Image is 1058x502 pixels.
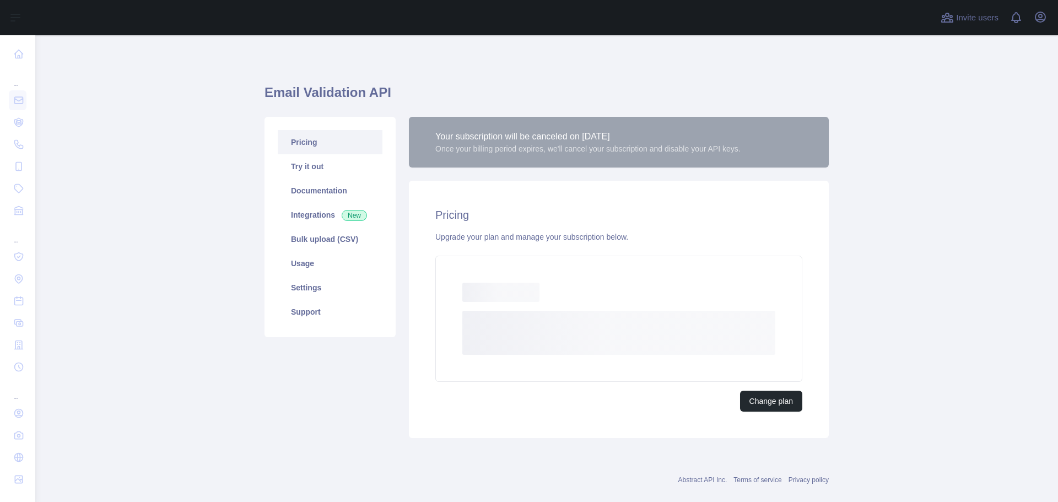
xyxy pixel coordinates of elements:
[9,66,26,88] div: ...
[9,223,26,245] div: ...
[789,476,829,484] a: Privacy policy
[278,179,382,203] a: Documentation
[278,251,382,276] a: Usage
[278,276,382,300] a: Settings
[278,203,382,227] a: Integrations New
[9,379,26,401] div: ...
[435,207,802,223] h2: Pricing
[342,210,367,221] span: New
[278,130,382,154] a: Pricing
[435,143,741,154] div: Once your billing period expires, we'll cancel your subscription and disable your API keys.
[938,9,1001,26] button: Invite users
[956,12,998,24] span: Invite users
[435,130,741,143] div: Your subscription will be canceled on [DATE]
[678,476,727,484] a: Abstract API Inc.
[278,300,382,324] a: Support
[278,154,382,179] a: Try it out
[740,391,802,412] button: Change plan
[278,227,382,251] a: Bulk upload (CSV)
[435,231,802,242] div: Upgrade your plan and manage your subscription below.
[264,84,829,110] h1: Email Validation API
[733,476,781,484] a: Terms of service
